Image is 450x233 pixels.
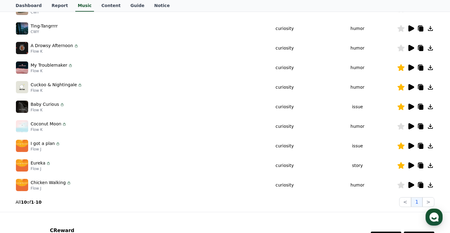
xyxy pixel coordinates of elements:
td: humor [318,175,397,195]
img: music [16,61,28,74]
td: humor [318,38,397,58]
a: Home [2,182,40,198]
td: curiosity [251,58,318,77]
p: Flow J [31,186,71,191]
span: Messages [51,192,69,197]
p: Ting-Tangrrrr [31,23,58,29]
p: My Troublemaker [31,62,67,68]
td: story [318,156,397,175]
td: humor [318,77,397,97]
td: curiosity [251,38,318,58]
img: music [16,22,28,35]
p: Cuckoo & Nightingale [31,82,77,88]
td: humor [318,116,397,136]
img: music [16,179,28,191]
button: 1 [411,197,422,207]
td: humor [318,19,397,38]
p: Flow K [31,68,73,73]
p: Flow J [31,147,60,152]
p: I got a plan [31,140,55,147]
p: Flow K [31,49,79,54]
strong: 10 [21,200,27,205]
td: issue [318,136,397,156]
img: music [16,42,28,54]
a: Messages [40,182,79,198]
td: curiosity [251,19,318,38]
img: music [16,159,28,172]
p: Coconut Moon [31,121,61,127]
p: Baby Curious [31,101,59,108]
p: Chicken Walking [31,179,66,186]
td: issue [318,97,397,116]
strong: 10 [36,200,41,205]
button: < [399,197,411,207]
strong: 1 [31,200,34,205]
td: curiosity [251,156,318,175]
img: music [16,81,28,93]
img: music [16,140,28,152]
td: humor [318,58,397,77]
td: curiosity [251,77,318,97]
span: Settings [91,191,106,196]
p: Flow K [31,108,65,113]
td: curiosity [251,97,318,116]
p: CWY [31,10,56,15]
td: curiosity [251,116,318,136]
p: Flow K [31,88,82,93]
p: All of - [16,199,42,205]
p: CWY [31,29,58,34]
img: music [16,101,28,113]
td: curiosity [251,136,318,156]
p: Flow J [31,166,51,171]
td: curiosity [251,175,318,195]
p: A Drowsy Afternoon [31,43,73,49]
img: music [16,120,28,132]
button: > [422,197,434,207]
p: Flow K [31,127,67,132]
a: Settings [79,182,118,198]
span: Home [16,191,26,196]
p: Eureka [31,160,45,166]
